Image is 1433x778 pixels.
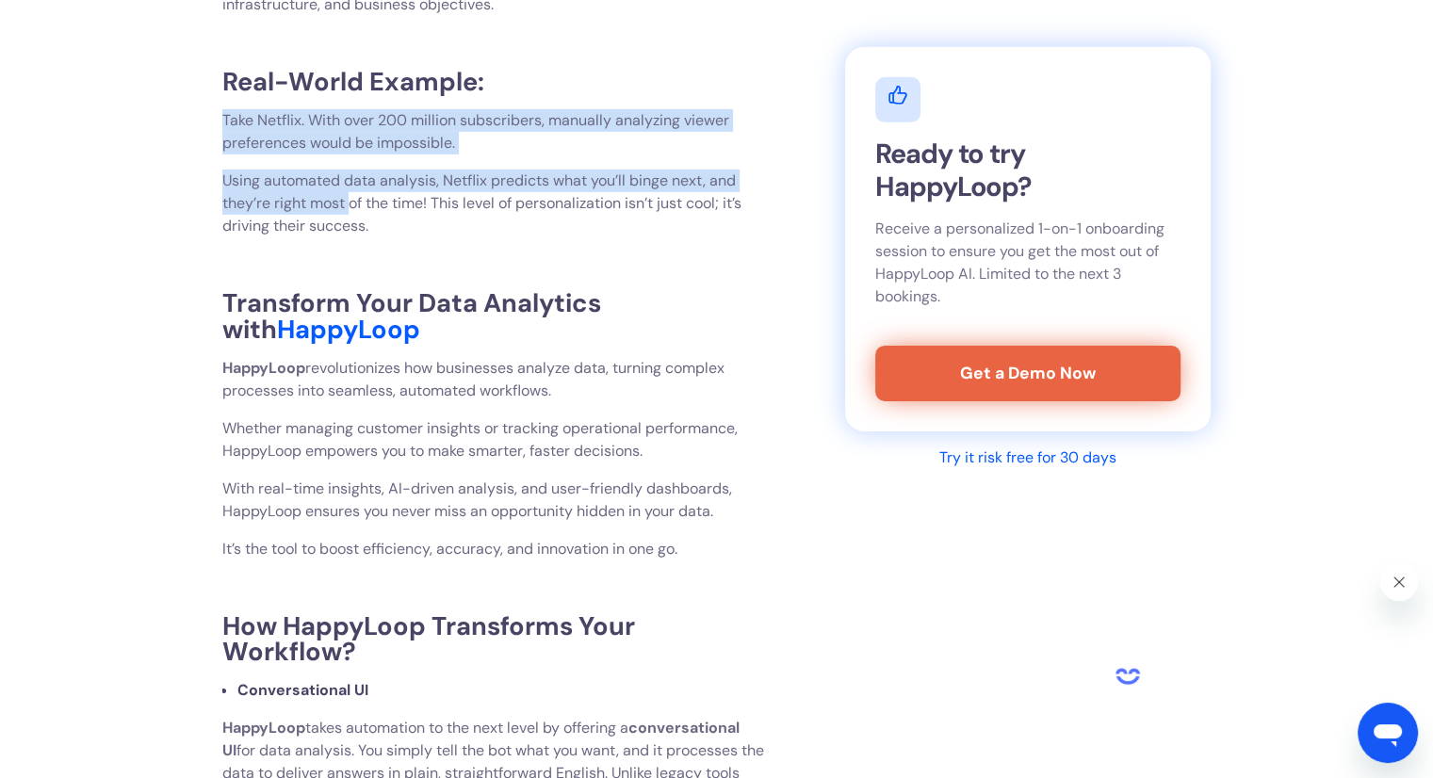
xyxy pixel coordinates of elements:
p: ‍ [222,575,770,598]
iframe: Button to launch messaging window [1358,703,1418,763]
p: Receive a personalized 1-on-1 onboarding session to ensure you get the most out of HappyLoop AI. ... [875,218,1180,308]
strong: Transform Your Data Analytics with [222,286,601,345]
iframe: no content [1109,657,1147,695]
iframe: Close message from Happie [1380,563,1418,601]
p: Using automated data analysis, Netflix predicts what you’ll binge next, and they’re right most of... [222,170,770,237]
div: Happie says "Hello 👋 Looking for something? We’re here to help!". Open messaging window to contin... [1109,563,1418,695]
a: HappyLoop [277,313,420,346]
p: With real-time insights, AI-driven analysis, and user-friendly dashboards, HappyLoop ensures you ... [222,478,770,523]
div: Try it risk free for 30 days [939,446,1116,468]
p: ‍ [222,31,770,54]
h1: Happie [11,15,252,30]
p: ‍ [222,252,770,275]
strong: Real-World Example: [222,65,484,98]
strong: Conversational UI [237,680,368,700]
p: It’s the tool to boost efficiency, accuracy, and innovation in one go. [222,538,770,560]
p: Take Netflix. With over 200 million subscribers, manually analyzing viewer preferences would be i... [222,109,770,154]
strong: How HappyLoop Transforms Your Workflow? [222,609,635,668]
span: Hello 👋 Looking for something? We’re here to help! [11,40,224,73]
p: revolutionizes how businesses analyze data, turning complex processes into seamless, automated wo... [222,357,770,402]
a: Get a Demo Now [875,346,1180,400]
p: Whether managing customer insights or tracking operational performance, HappyLoop empowers you to... [222,417,770,462]
strong: HappyLoop [222,718,305,737]
h2: Ready to try HappyLoop? [875,138,1180,203]
strong: HappyLoop [222,358,305,378]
